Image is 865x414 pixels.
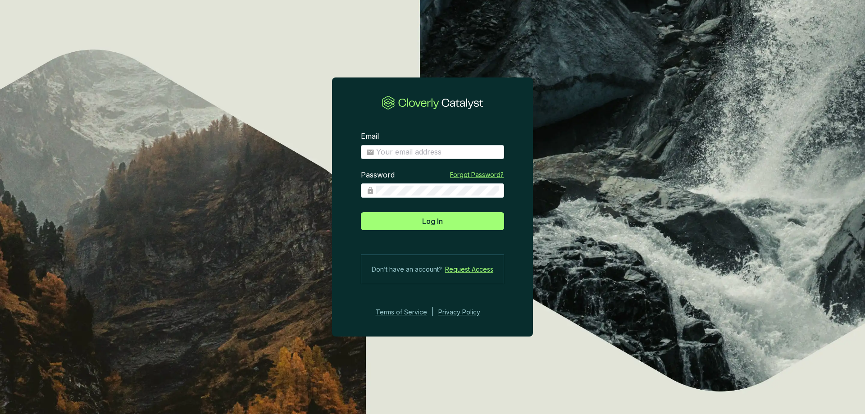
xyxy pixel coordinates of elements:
[445,264,493,275] a: Request Access
[361,132,379,141] label: Email
[373,307,427,318] a: Terms of Service
[372,264,442,275] span: Don’t have an account?
[361,212,504,230] button: Log In
[438,307,492,318] a: Privacy Policy
[450,170,504,179] a: Forgot Password?
[422,216,443,227] span: Log In
[361,170,395,180] label: Password
[432,307,434,318] div: |
[376,147,499,157] input: Email
[376,186,499,196] input: Password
